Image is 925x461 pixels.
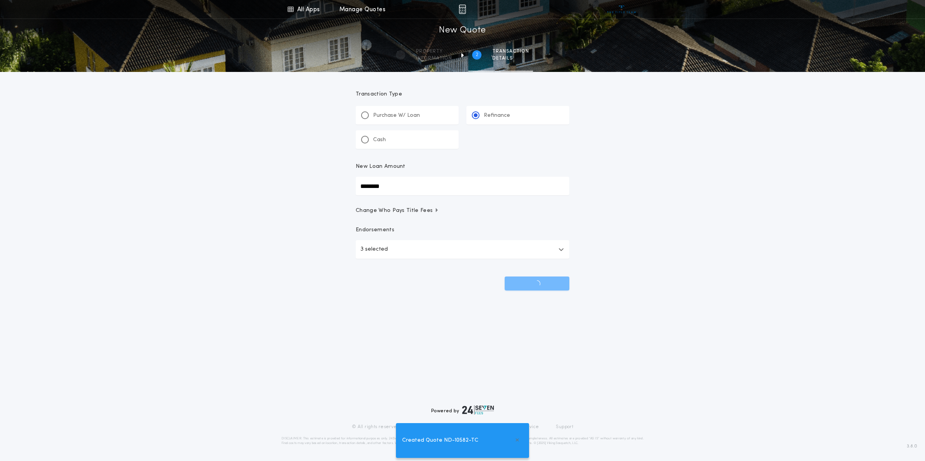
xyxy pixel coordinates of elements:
p: New Loan Amount [356,163,406,171]
img: vs-icon [607,5,636,13]
p: Cash [373,136,386,144]
span: Transaction [492,48,529,55]
p: 3 selected [360,245,388,254]
span: Change Who Pays Title Fees [356,207,439,215]
span: Created Quote ND-10582-TC [402,436,478,445]
img: img [459,5,466,14]
img: logo [462,405,494,415]
span: Property [416,48,452,55]
div: Powered by [431,405,494,415]
p: Refinance [484,112,510,120]
span: information [416,55,452,61]
h1: New Quote [439,24,486,37]
input: New Loan Amount [356,177,569,195]
p: Transaction Type [356,90,569,98]
p: Purchase W/ Loan [373,112,420,120]
p: Endorsements [356,226,569,234]
button: Change Who Pays Title Fees [356,207,569,215]
h2: 2 [476,52,478,58]
button: 3 selected [356,240,569,259]
span: details [492,55,529,61]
